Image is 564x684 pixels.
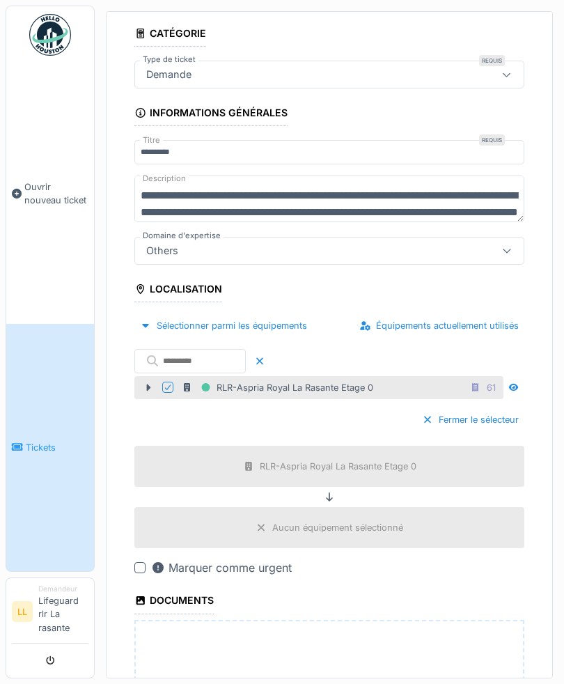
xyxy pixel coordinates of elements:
[140,54,198,65] label: Type de ticket
[12,584,88,644] a: LL DemandeurLifeguard rlr La rasante
[24,180,88,207] span: Ouvrir nouveau ticket
[134,590,214,614] div: Documents
[487,381,496,394] div: 61
[134,279,222,302] div: Localisation
[134,102,288,126] div: Informations générales
[134,23,206,47] div: Catégorie
[6,324,94,571] a: Tickets
[141,67,197,82] div: Demande
[151,559,292,576] div: Marquer comme urgent
[479,55,505,66] div: Requis
[182,379,373,396] div: RLR-Aspria Royal La Rasante Etage 0
[140,134,163,146] label: Titre
[6,63,94,324] a: Ouvrir nouveau ticket
[272,521,403,534] div: Aucun équipement sélectionné
[140,170,189,187] label: Description
[12,601,33,622] li: LL
[26,441,88,454] span: Tickets
[479,134,505,146] div: Requis
[29,14,71,56] img: Badge_color-CXgf-gQk.svg
[260,460,416,473] div: RLR-Aspria Royal La Rasante Etage 0
[354,316,524,335] div: Équipements actuellement utilisés
[38,584,88,594] div: Demandeur
[416,410,524,429] div: Fermer le sélecteur
[38,584,88,640] li: Lifeguard rlr La rasante
[134,316,313,335] div: Sélectionner parmi les équipements
[141,243,184,258] div: Others
[140,230,224,242] label: Domaine d'expertise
